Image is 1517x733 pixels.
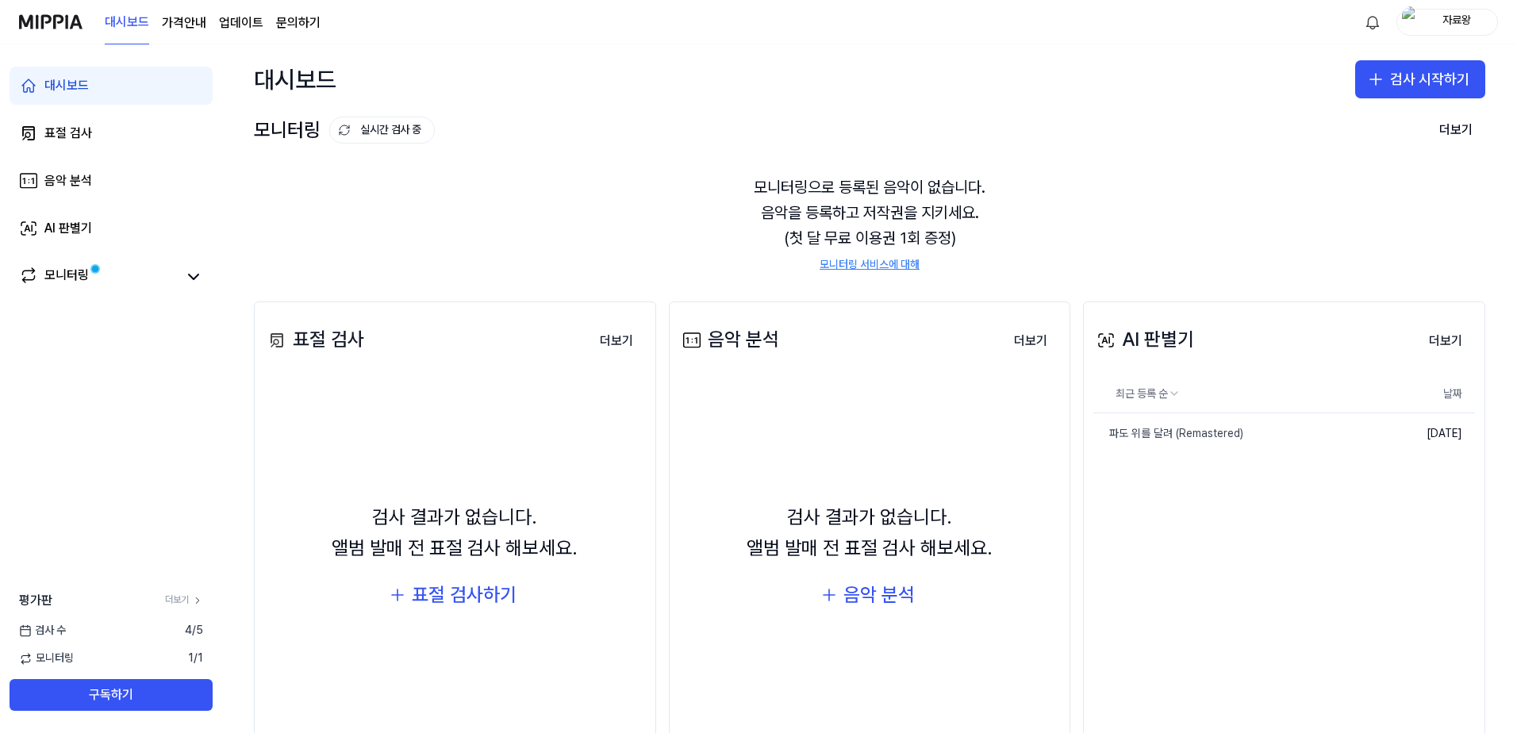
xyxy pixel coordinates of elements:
[185,623,203,639] span: 4 / 5
[1363,13,1382,32] img: 알림
[820,257,920,273] a: 모니터링 서비스에 대해
[10,114,213,152] a: 표절 검사
[44,219,92,238] div: AI 판별기
[1416,324,1475,357] a: 더보기
[1427,114,1485,146] button: 더보기
[808,576,931,614] button: 음악 분석
[44,76,89,95] div: 대시보드
[1001,325,1060,357] button: 더보기
[377,576,532,614] button: 표절 검사하기
[44,171,92,190] div: 음악 분석
[1426,13,1488,30] div: 자료왕
[332,502,578,563] div: 검사 결과가 없습니다. 앨범 발매 전 표절 검사 해보세요.
[412,580,517,610] div: 표절 검사하기
[587,324,646,357] a: 더보기
[1355,60,1485,98] button: 검사 시작하기
[1402,6,1421,38] img: profile
[10,162,213,200] a: 음악 분석
[10,209,213,248] a: AI 판별기
[843,580,915,610] div: 음악 분석
[10,679,213,711] button: 구독하기
[162,13,206,33] a: 가격안내
[1396,9,1498,36] button: profile자료왕
[254,115,435,145] div: 모니터링
[19,623,66,639] span: 검사 수
[1093,426,1243,442] div: 파도 위를 달려 (Remastered)
[329,117,435,144] button: 실시간 검사 중
[19,266,178,288] a: 모니터링
[1093,413,1383,455] a: 파도 위를 달려 (Remastered)
[165,593,203,607] a: 더보기
[105,1,149,44] a: 대시보드
[10,67,213,105] a: 대시보드
[747,502,993,563] div: 검사 결과가 없습니다. 앨범 발매 전 표절 검사 해보세요.
[1093,324,1194,355] div: AI 판별기
[219,13,263,33] a: 업데이트
[44,124,92,143] div: 표절 검사
[44,266,89,288] div: 모니터링
[1383,375,1475,413] th: 날짜
[587,325,646,357] button: 더보기
[264,324,364,355] div: 표절 검사
[1001,324,1060,357] a: 더보기
[188,650,203,666] span: 1 / 1
[254,60,336,98] div: 대시보드
[19,650,74,666] span: 모니터링
[276,13,321,33] a: 문의하기
[1416,325,1475,357] button: 더보기
[679,324,779,355] div: 음악 분석
[254,155,1485,292] div: 모니터링으로 등록된 음악이 없습니다. 음악을 등록하고 저작권을 지키세요. (첫 달 무료 이용권 1회 증정)
[19,591,52,610] span: 평가판
[1383,413,1475,455] td: [DATE]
